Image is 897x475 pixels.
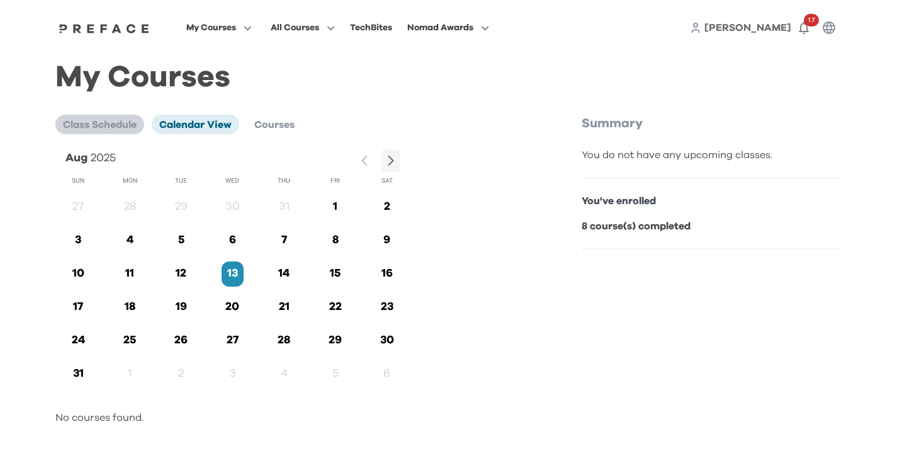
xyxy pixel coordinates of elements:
p: 30 [376,332,398,349]
span: Sat [381,176,393,185]
span: Calendar View [159,120,232,130]
p: 27 [67,198,89,215]
p: 5 [170,232,192,249]
p: 8 [324,232,346,249]
p: 1 [324,198,346,215]
p: 29 [324,332,346,349]
p: 27 [222,332,244,349]
span: Courses [254,120,295,130]
p: 28 [273,332,295,349]
button: 17 [791,15,816,40]
p: You've enrolled [582,193,842,209]
p: 3 [67,232,89,249]
p: 7 [273,232,295,249]
div: You do not have any upcoming classes. [582,147,842,163]
p: 14 [273,265,295,282]
span: Wed [225,176,239,185]
p: 22 [324,299,346,316]
a: [PERSON_NAME] [704,20,791,35]
p: 2 [376,198,398,215]
button: Nomad Awards [403,20,493,36]
b: 8 course(s) completed [582,221,691,231]
span: Nomad Awards [407,20,473,35]
p: 26 [170,332,192,349]
span: Class Schedule [63,120,137,130]
p: 31 [273,198,295,215]
p: 29 [170,198,192,215]
span: All Courses [271,20,319,35]
p: 5 [324,365,346,382]
span: Sun [72,176,84,185]
p: 4 [119,232,141,249]
p: Summary [582,115,842,132]
img: Preface Logo [56,23,153,33]
p: 1 [119,365,141,382]
button: My Courses [183,20,256,36]
p: 21 [273,299,295,316]
p: 12 [170,265,192,282]
p: 6 [222,232,244,249]
p: 19 [170,299,192,316]
p: 16 [376,265,398,282]
p: 3 [222,365,244,382]
p: 23 [376,299,398,316]
p: No courses found. [55,410,529,425]
p: 9 [376,232,398,249]
span: Tue [175,176,187,185]
span: Mon [123,176,137,185]
div: TechBites [350,20,392,35]
p: 2 [170,365,192,382]
p: 20 [222,299,244,316]
p: 28 [119,198,141,215]
span: Fri [330,176,340,185]
p: 25 [119,332,141,349]
p: Aug [65,149,87,167]
p: 17 [67,299,89,316]
p: 13 [222,265,244,282]
button: All Courses [267,20,339,36]
p: 4 [273,365,295,382]
p: 18 [119,299,141,316]
p: 10 [67,265,89,282]
p: 11 [119,265,141,282]
p: 24 [67,332,89,349]
p: 30 [222,198,244,215]
p: 6 [376,365,398,382]
p: 2025 [91,149,116,167]
span: 17 [804,14,819,26]
span: My Courses [186,20,236,35]
p: 15 [324,265,346,282]
h1: My Courses [55,71,842,84]
p: 31 [67,365,89,382]
span: Thu [278,176,290,185]
span: [PERSON_NAME] [704,23,791,33]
